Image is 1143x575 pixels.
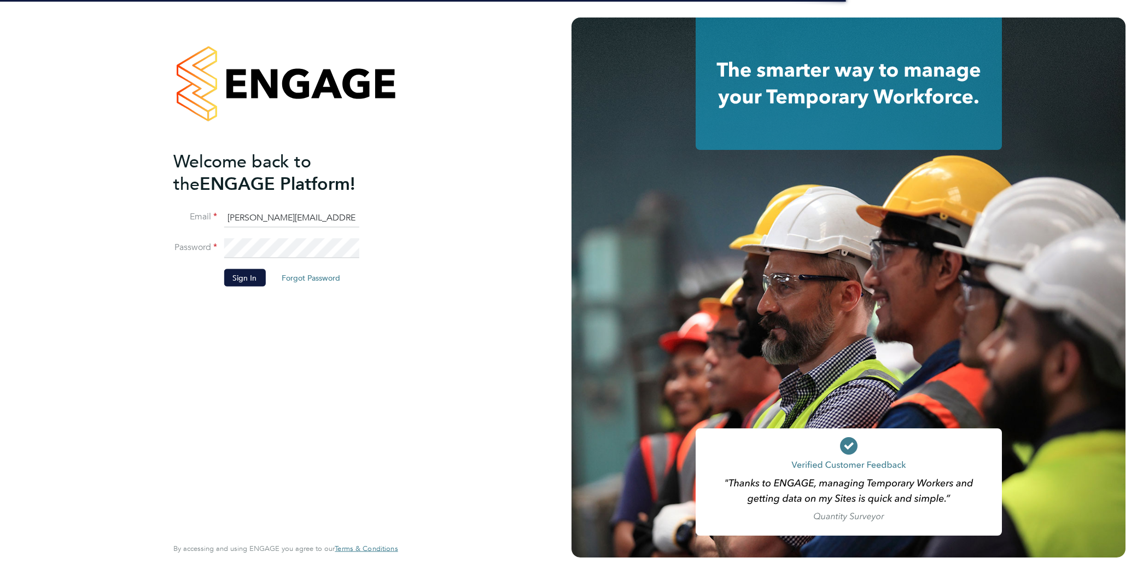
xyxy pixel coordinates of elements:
a: Terms & Conditions [335,544,398,553]
input: Enter your work email... [224,208,359,228]
span: By accessing and using ENGAGE you agree to our [173,544,398,553]
label: Email [173,211,217,223]
h2: ENGAGE Platform! [173,150,387,195]
button: Forgot Password [273,269,349,287]
button: Sign In [224,269,265,287]
label: Password [173,242,217,253]
span: Welcome back to the [173,150,311,194]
